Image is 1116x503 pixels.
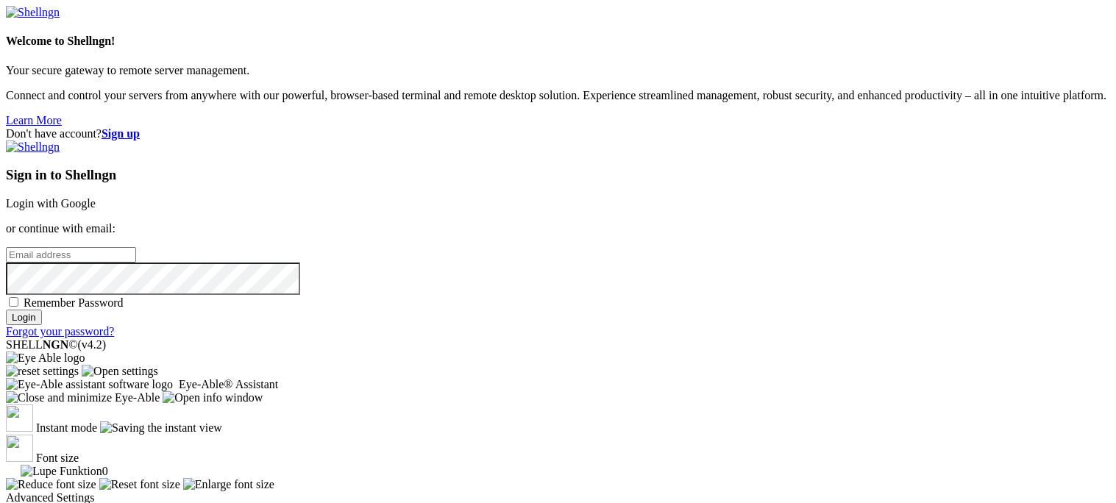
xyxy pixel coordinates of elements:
[6,338,106,351] span: SHELL ©
[6,89,1110,102] p: Connect and control your servers from anywhere with our powerful, browser-based terminal and remo...
[78,338,107,351] span: 4.2.0
[102,127,140,140] a: Sign up
[6,6,60,19] img: Shellngn
[6,197,96,210] a: Login with Google
[6,35,1110,48] h4: Welcome to Shellngn!
[9,297,18,307] input: Remember Password
[6,310,42,325] input: Login
[24,296,124,309] span: Remember Password
[6,247,136,263] input: Email address
[6,325,114,338] a: Forgot your password?
[6,167,1110,183] h3: Sign in to Shellngn
[6,127,1110,140] div: Don't have account?
[6,114,62,126] a: Learn More
[6,64,1110,77] p: Your secure gateway to remote server management.
[6,222,1110,235] p: or continue with email:
[6,140,60,154] img: Shellngn
[43,338,69,351] b: NGN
